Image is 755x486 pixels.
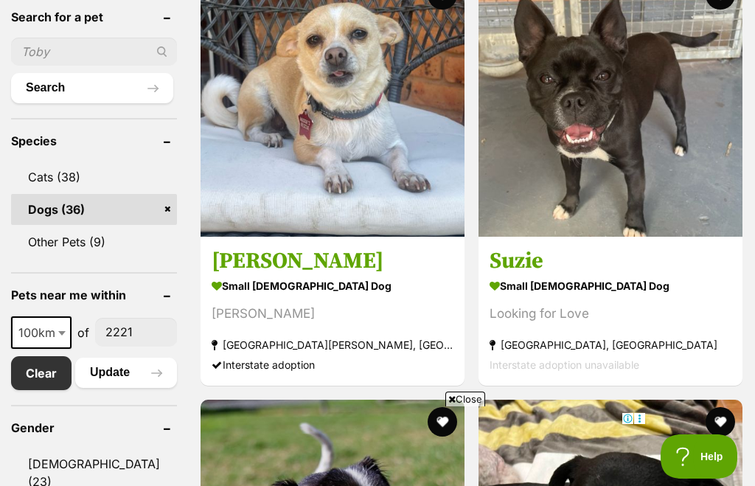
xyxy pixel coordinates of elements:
[212,275,453,296] strong: small [DEMOGRAPHIC_DATA] Dog
[75,358,177,387] button: Update
[706,407,735,437] button: favourite
[490,358,639,371] span: Interstate adoption unavailable
[11,38,177,66] input: Toby
[11,10,177,24] header: Search for a pet
[95,318,177,346] input: postcode
[13,322,70,343] span: 100km
[11,226,177,257] a: Other Pets (9)
[11,421,177,434] header: Gender
[201,236,465,386] a: [PERSON_NAME] small [DEMOGRAPHIC_DATA] Dog [PERSON_NAME] [GEOGRAPHIC_DATA][PERSON_NAME], [GEOGRAP...
[11,194,177,225] a: Dogs (36)
[11,316,72,349] span: 100km
[490,275,731,296] strong: small [DEMOGRAPHIC_DATA] Dog
[212,304,453,324] div: [PERSON_NAME]
[445,392,485,406] span: Close
[490,335,731,355] strong: [GEOGRAPHIC_DATA], [GEOGRAPHIC_DATA]
[11,134,177,147] header: Species
[212,247,453,275] h3: [PERSON_NAME]
[212,335,453,355] strong: [GEOGRAPHIC_DATA][PERSON_NAME], [GEOGRAPHIC_DATA]
[479,236,742,386] a: Suzie small [DEMOGRAPHIC_DATA] Dog Looking for Love [GEOGRAPHIC_DATA], [GEOGRAPHIC_DATA] Intersta...
[11,356,72,390] a: Clear
[490,304,731,324] div: Looking for Love
[490,247,731,275] h3: Suzie
[661,434,740,479] iframe: Help Scout Beacon - Open
[11,73,173,103] button: Search
[11,162,177,192] a: Cats (38)
[212,355,453,375] div: Interstate adoption
[109,412,646,479] iframe: Advertisement
[11,288,177,302] header: Pets near me within
[77,324,89,341] span: of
